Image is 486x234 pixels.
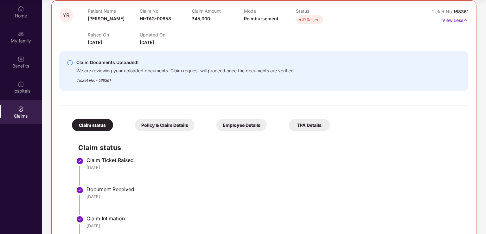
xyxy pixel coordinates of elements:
[463,17,469,24] img: svg+xml;base64,PHN2ZyB4bWxucz0iaHR0cDovL3d3dy53My5vcmcvMjAwMC9zdmciIHdpZHRoPSIxNyIgaGVpZ2h0PSIxNy...
[86,194,462,199] div: [DATE]
[140,16,175,21] span: HI-TAG-00658...
[192,16,210,21] span: ₹45,000
[76,66,295,74] div: We are reviewing your uploaded documents. Claim request will proceed once the documents are verif...
[140,8,192,14] p: Claim No
[432,9,453,14] span: Ticket No
[135,119,195,131] div: Policy & Claim Details
[76,59,295,66] div: Claim Documents Uploaded!
[140,32,192,37] p: Updated On
[192,8,244,14] p: Claim Amount
[86,215,462,222] div: Claim Intimation
[289,119,330,131] div: TPA Details
[88,16,125,21] span: [PERSON_NAME]
[18,56,24,62] img: svg+xml;base64,PHN2ZyBpZD0iQmVuZWZpdHMiIHhtbG5zPSJodHRwOi8vd3d3LnczLm9yZy8yMDAwL3N2ZyIgd2lkdGg9Ij...
[76,216,84,223] img: svg+xml;base64,PHN2ZyBpZD0iU3RlcC1Eb25lLTMyeDMyIiB4bWxucz0iaHR0cDovL3d3dy53My5vcmcvMjAwMC9zdmciIH...
[76,186,84,194] img: svg+xml;base64,PHN2ZyBpZD0iU3RlcC1Eb25lLTMyeDMyIiB4bWxucz0iaHR0cDovL3d3dy53My5vcmcvMjAwMC9zdmciIH...
[453,9,469,14] span: 168361
[244,16,278,21] span: Reimbursement
[18,31,24,37] img: svg+xml;base64,PHN2ZyB3aWR0aD0iMjAiIGhlaWdodD0iMjAiIHZpZXdCb3g9IjAgMCAyMCAyMCIgZmlsbD0ibm9uZSIgeG...
[86,165,462,170] div: [DATE]
[76,157,84,165] img: svg+xml;base64,PHN2ZyBpZD0iU3RlcC1Eb25lLTMyeDMyIiB4bWxucz0iaHR0cDovL3d3dy53My5vcmcvMjAwMC9zdmciIH...
[18,81,24,87] img: svg+xml;base64,PHN2ZyBpZD0iSG9zcGl0YWxzIiB4bWxucz0iaHR0cDovL3d3dy53My5vcmcvMjAwMC9zdmciIHdpZHRoPS...
[86,186,462,192] div: Document Received
[18,106,24,112] img: svg+xml;base64,PHN2ZyBpZD0iQ2xhaW0iIHhtbG5zPSJodHRwOi8vd3d3LnczLm9yZy8yMDAwL3N2ZyIgd2lkdGg9IjIwIi...
[63,13,70,18] span: YR
[216,119,267,131] div: Employee Details
[244,8,296,14] p: Mode
[442,15,469,24] p: View Less
[88,40,102,45] span: [DATE]
[86,223,462,229] div: [DATE]
[140,40,154,45] span: [DATE]
[78,142,462,153] h2: Claim status
[88,32,140,37] p: Raised On
[18,6,24,12] img: svg+xml;base64,PHN2ZyBpZD0iSG9tZSIgeG1sbnM9Imh0dHA6Ly93d3cudzMub3JnLzIwMDAvc3ZnIiB3aWR0aD0iMjAiIG...
[76,74,295,83] div: Ticket No. - 168361
[86,157,462,163] div: Claim Ticket Raised
[72,119,113,131] div: Claim status
[67,60,73,66] img: svg+xml;base64,PHN2ZyBpZD0iSW5mby0yMHgyMCIgeG1sbnM9Imh0dHA6Ly93d3cudzMub3JnLzIwMDAvc3ZnIiB3aWR0aD...
[88,8,140,14] p: Patient Name
[303,16,320,23] div: IR Raised
[296,8,348,14] p: Status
